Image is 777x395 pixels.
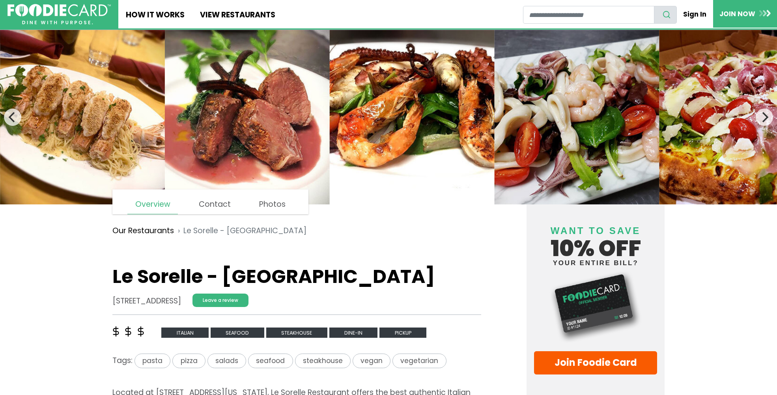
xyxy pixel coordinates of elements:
[534,215,657,266] h4: 10% off
[379,327,426,337] a: Pickup
[534,270,657,343] img: Foodie Card
[248,354,293,368] span: seafood
[7,4,111,25] img: FoodieCard; Eat, Drink, Save, Donate
[551,225,641,236] span: Want to save
[191,195,238,214] a: Contact
[172,354,205,368] span: pizza
[392,354,446,368] span: vegetarian
[252,195,293,214] a: Photos
[266,327,329,337] a: steakhouse
[654,6,677,24] button: search
[329,327,380,337] a: Dine-in
[112,225,174,237] a: Our Restaurants
[127,195,177,214] a: Overview
[295,354,351,368] span: steakhouse
[353,354,390,368] span: vegan
[211,328,264,338] span: seafood
[534,351,657,374] a: Join Foodie Card
[172,355,207,366] a: pizza
[248,355,295,366] a: seafood
[112,219,481,242] nav: breadcrumb
[756,109,773,126] button: Next
[174,225,306,237] li: Le Sorelle - [GEOGRAPHIC_DATA]
[677,6,713,23] a: Sign In
[211,327,266,337] a: seafood
[112,296,181,307] address: [STREET_ADDRESS]
[112,265,481,288] h1: Le Sorelle - [GEOGRAPHIC_DATA]
[353,355,392,366] a: vegan
[207,355,248,366] a: salads
[207,354,246,368] span: salads
[134,354,170,368] span: pasta
[392,355,446,366] a: vegetarian
[379,328,426,338] span: Pickup
[112,189,308,214] nav: page links
[112,354,481,372] div: Tags:
[161,328,209,338] span: italian
[133,355,172,366] a: pasta
[192,294,248,307] a: Leave a review
[523,6,654,24] input: restaurant search
[161,327,211,337] a: italian
[295,355,353,366] a: steakhouse
[329,328,378,338] span: Dine-in
[534,260,657,266] small: your entire bill?
[4,109,21,126] button: Previous
[266,328,327,338] span: steakhouse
